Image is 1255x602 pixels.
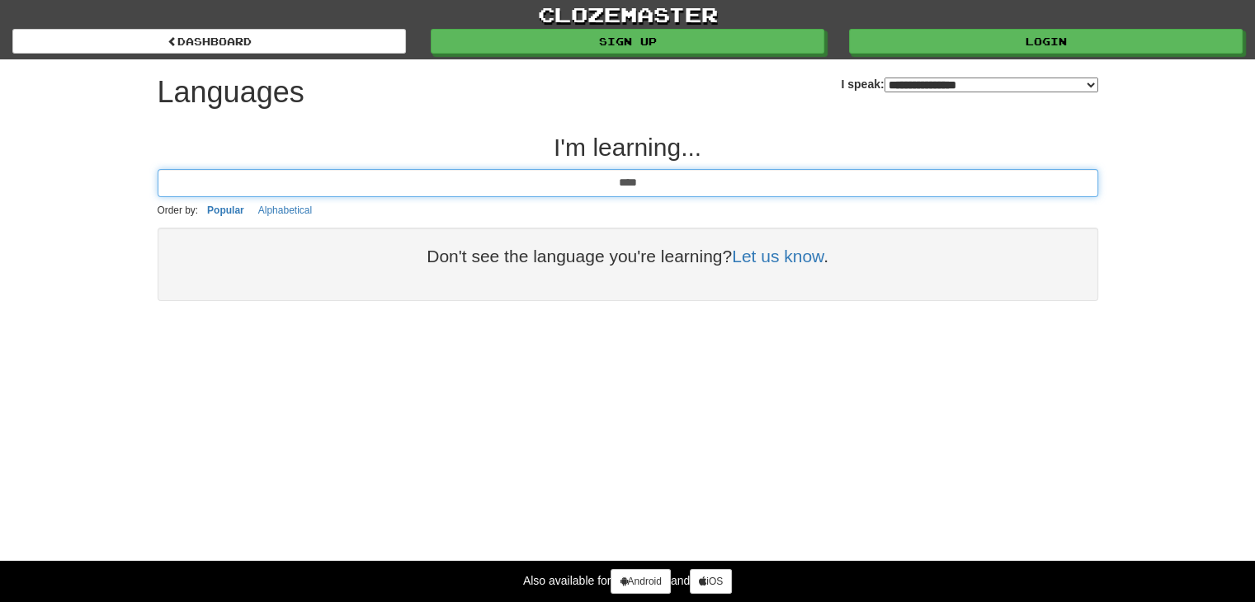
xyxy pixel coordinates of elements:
a: dashboard [12,29,406,54]
a: iOS [690,569,732,594]
small: Order by: [158,205,199,216]
div: Don't see the language you're learning? . [174,244,1082,268]
a: Login [849,29,1243,54]
label: I speak: [841,76,1097,92]
h1: Languages [158,76,304,109]
button: Alphabetical [253,201,317,219]
h2: I'm learning... [158,134,1098,161]
button: Popular [202,201,249,219]
a: Android [611,569,670,594]
select: I speak: [885,78,1098,92]
a: Let us know [732,247,823,266]
a: Sign up [431,29,824,54]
